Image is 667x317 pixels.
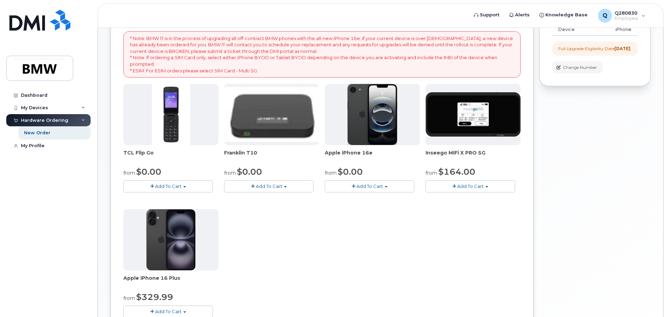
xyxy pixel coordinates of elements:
[123,275,219,288] div: Apple iPhone 16 Plus
[136,167,161,177] span: $0.00
[123,149,219,163] div: TCL Flip Go
[563,64,597,71] span: Change Number
[592,23,638,36] td: iPhone
[615,10,638,16] span: Q280830
[545,11,588,18] span: Knowledge Base
[224,87,319,142] img: t10.jpg
[338,167,363,177] span: $0.00
[603,11,607,20] span: Q
[438,167,475,177] span: $164.00
[480,11,499,18] span: Support
[155,183,182,189] span: Add To Cart
[457,183,484,189] span: Add To Cart
[130,35,514,74] p: * Note: BMW IT is in the process of upgrading all off-contract BMW phones with the all-new iPhone...
[325,149,420,163] div: Apple iPhone 16e
[426,92,521,137] img: cut_small_inseego_5G.jpg
[426,170,437,176] small: from
[593,9,650,23] div: Q280830
[224,149,319,163] div: Franklin T10
[136,292,173,302] span: $329.99
[552,23,592,36] td: Device
[155,309,182,314] span: Add To Cart
[504,8,535,22] a: Alerts
[224,170,236,176] small: from
[356,183,383,189] span: Add To Cart
[123,170,135,176] small: from
[325,170,337,176] small: from
[637,287,662,312] iframe: Messenger Launcher
[426,149,521,163] div: Inseego MiFi X PRO 5G
[347,84,398,145] img: iphone16e.png
[614,46,630,51] strong: [DATE]
[123,180,213,192] button: Add To Cart
[256,183,282,189] span: Add To Cart
[237,167,262,177] span: $0.00
[558,46,630,51] div: Full Upgrade Eligibility Date
[123,295,135,301] small: from
[552,61,603,73] button: Change Number
[146,209,195,270] img: iphone_16_plus.png
[469,8,504,22] a: Support
[325,180,414,192] button: Add To Cart
[515,11,530,18] span: Alerts
[426,180,515,192] button: Add To Cart
[224,180,314,192] button: Add To Cart
[152,84,190,145] img: TCL_FLIP_MODE.jpg
[535,8,592,22] a: Knowledge Base
[615,16,638,21] span: Employee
